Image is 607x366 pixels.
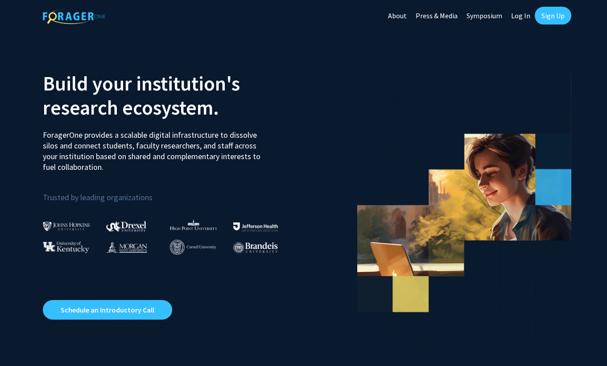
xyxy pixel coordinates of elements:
[233,222,278,231] img: Thomas Jefferson University
[43,300,172,320] a: Opens in a new tab
[43,180,297,204] p: Trusted by leading organizations
[7,326,38,359] iframe: Chat
[43,8,105,24] img: ForagerOne Logo
[170,240,216,255] img: Cornell University
[170,219,217,230] img: High Point University
[233,242,278,253] img: Brandeis University
[106,241,147,253] img: Morgan State University
[43,71,297,119] h2: Build your institution's research ecosystem.
[535,7,571,25] a: Sign Up
[106,221,146,231] img: Drexel University
[43,123,267,173] p: ForagerOne provides a scalable digital infrastructure to dissolve silos and connect students, fac...
[43,241,89,253] img: University of Kentucky
[43,222,90,231] img: Johns Hopkins University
